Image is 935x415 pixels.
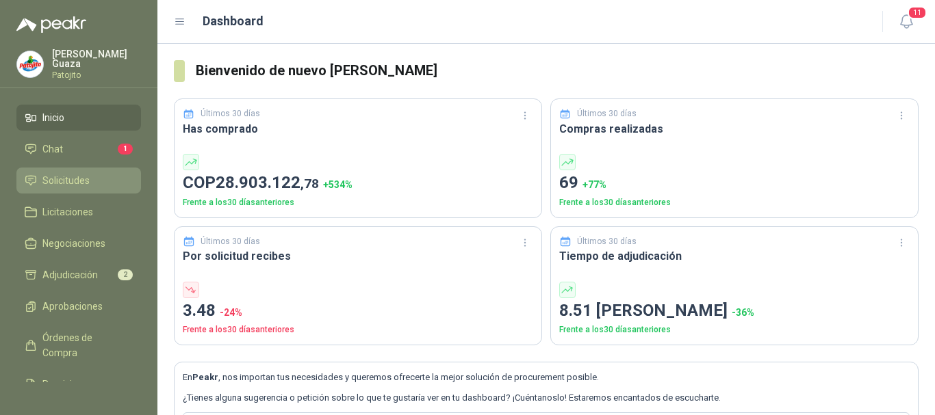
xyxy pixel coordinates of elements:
[17,51,43,77] img: Company Logo
[16,136,141,162] a: Chat1
[183,371,910,384] p: En , nos importan tus necesidades y queremos ofrecerte la mejor solución de procurement posible.
[201,107,260,120] p: Últimos 30 días
[183,391,910,405] p: ¿Tienes alguna sugerencia o petición sobre lo que te gustaría ver en tu dashboard? ¡Cuéntanoslo! ...
[16,230,141,256] a: Negociaciones
[323,179,353,190] span: + 534 %
[42,330,128,360] span: Órdenes de Compra
[42,377,93,392] span: Remisiones
[216,173,319,192] span: 28.903.122
[183,247,533,265] h3: Por solicitud recibes
[16,199,141,225] a: Licitaciones
[16,325,141,366] a: Órdenes de Compra
[183,323,533,336] p: Frente a los 30 días anteriores
[559,196,910,209] p: Frente a los 30 días anteriores
[203,12,264,31] h1: Dashboard
[183,120,533,137] h3: Has comprado
[196,60,919,81] h3: Bienvenido de nuevo [PERSON_NAME]
[118,144,133,155] span: 1
[559,247,910,265] h3: Tiempo de adjudicación
[42,110,64,125] span: Inicio
[16,168,141,193] a: Solicitudes
[559,120,910,137] h3: Compras realizadas
[16,105,141,131] a: Inicio
[118,269,133,280] span: 2
[732,307,754,318] span: -36 %
[42,173,90,188] span: Solicitudes
[192,372,218,382] b: Peakr
[16,371,141,397] a: Remisiones
[201,235,260,248] p: Últimos 30 días
[42,142,63,157] span: Chat
[582,179,606,190] span: + 77 %
[16,293,141,319] a: Aprobaciones
[42,299,103,314] span: Aprobaciones
[183,196,533,209] p: Frente a los 30 días anteriores
[183,298,533,324] p: 3.48
[16,262,141,288] a: Adjudicación2
[52,49,141,68] p: [PERSON_NAME] Guaza
[559,323,910,336] p: Frente a los 30 días anteriores
[42,267,98,282] span: Adjudicación
[894,10,919,34] button: 11
[52,71,141,79] p: Patojito
[220,307,242,318] span: -24 %
[559,170,910,196] p: 69
[183,170,533,196] p: COP
[577,107,637,120] p: Últimos 30 días
[42,236,105,251] span: Negociaciones
[42,204,93,219] span: Licitaciones
[908,6,927,19] span: 11
[577,235,637,248] p: Últimos 30 días
[16,16,86,33] img: Logo peakr
[300,176,319,191] span: ,78
[559,298,910,324] p: 8.51 [PERSON_NAME]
